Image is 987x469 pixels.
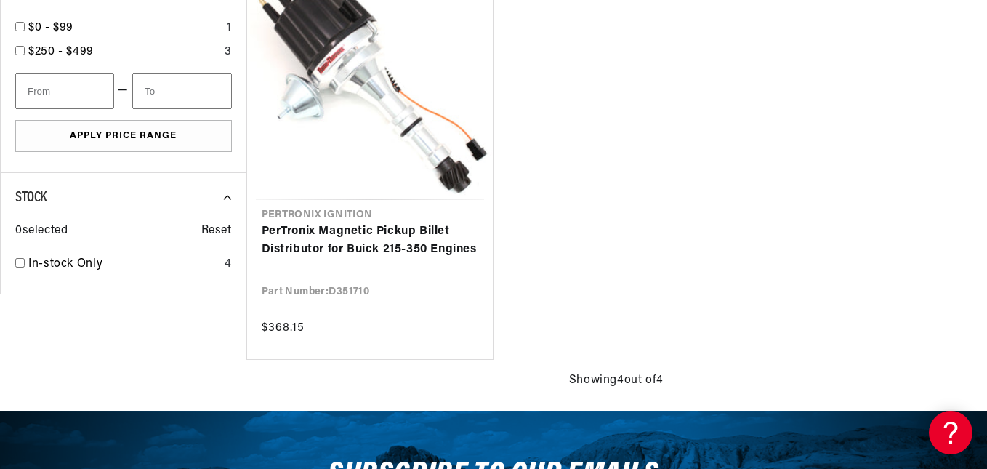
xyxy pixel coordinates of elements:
[201,222,232,241] span: Reset
[15,73,114,109] input: From
[28,22,73,33] span: $0 - $99
[28,46,94,57] span: $250 - $499
[227,19,232,38] div: 1
[569,372,664,390] span: Showing 4 out of 4
[225,43,232,62] div: 3
[132,73,231,109] input: To
[15,120,232,153] button: Apply Price Range
[262,223,479,260] a: PerTronix Magnetic Pickup Billet Distributor for Buick 215-350 Engines
[15,191,47,205] span: Stock
[118,81,129,100] span: —
[225,255,232,274] div: 4
[28,255,219,274] a: In-stock Only
[15,222,68,241] span: 0 selected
